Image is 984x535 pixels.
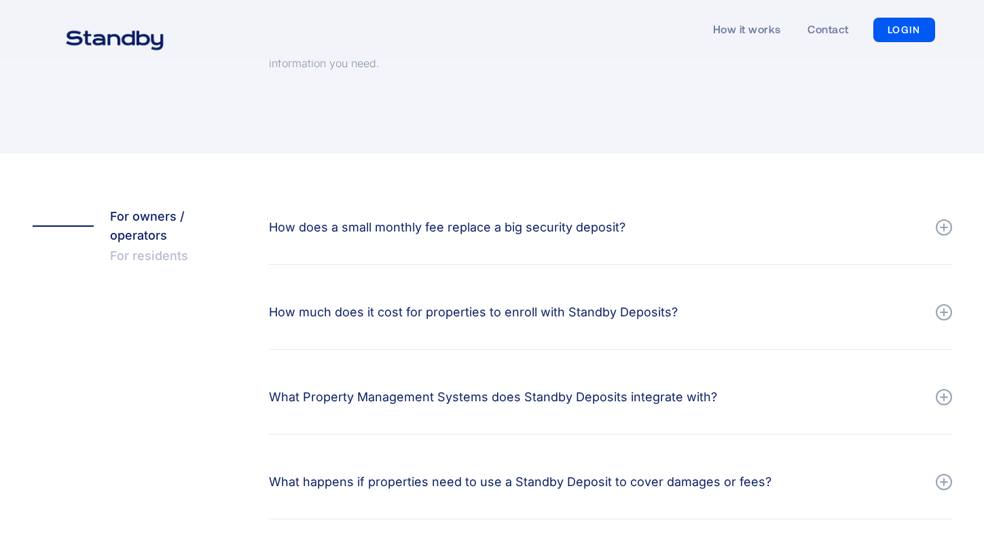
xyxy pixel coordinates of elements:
a: home [49,22,180,38]
div: For residents [110,245,188,267]
div: How does a small monthly fee replace a big security deposit? [269,218,625,237]
a: LOGIN [873,18,935,42]
div: For owners / operators [110,207,242,245]
div: What happens if properties need to use a Standby Deposit to cover damages or fees? [269,473,771,492]
div: How much does it cost for properties to enroll with Standby Deposits? [269,303,678,322]
div: What Property Management Systems does Standby Deposits integrate with? [269,388,717,407]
